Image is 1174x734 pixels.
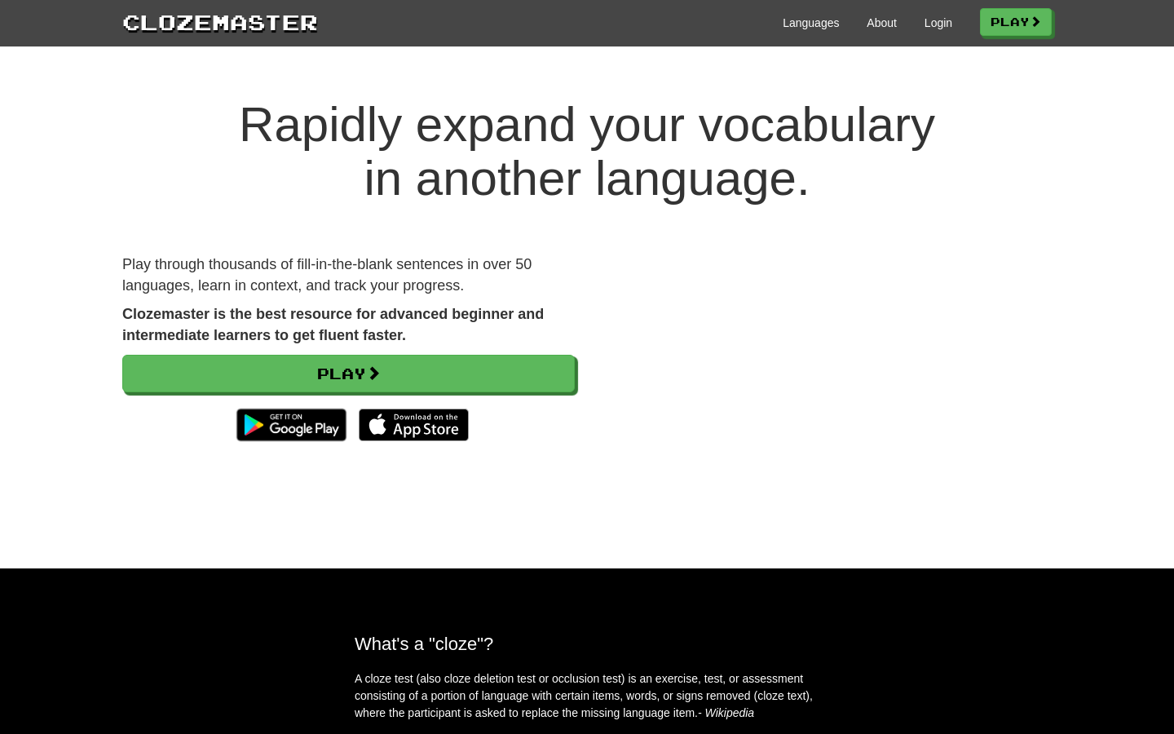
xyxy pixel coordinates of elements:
p: A cloze test (also cloze deletion test or occlusion test) is an exercise, test, or assessment con... [355,670,819,722]
h2: What's a "cloze"? [355,634,819,654]
a: Login [925,15,952,31]
a: Clozemaster [122,7,318,37]
em: - Wikipedia [698,706,754,719]
p: Play through thousands of fill-in-the-blank sentences in over 50 languages, learn in context, and... [122,254,575,296]
a: About [867,15,897,31]
img: Download_on_the_App_Store_Badge_US-UK_135x40-25178aeef6eb6b83b96f5f2d004eda3bffbb37122de64afbaef7... [359,409,469,441]
a: Languages [783,15,839,31]
img: Get it on Google Play [228,400,355,449]
a: Play [980,8,1052,36]
strong: Clozemaster is the best resource for advanced beginner and intermediate learners to get fluent fa... [122,306,544,343]
a: Play [122,355,575,392]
